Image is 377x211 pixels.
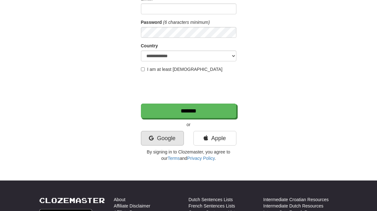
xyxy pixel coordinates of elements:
a: Affiliate Disclaimer [114,203,150,209]
a: Google [141,131,184,146]
a: Intermediate Croatian Resources [263,196,329,203]
p: or [141,121,236,128]
label: Password [141,19,162,25]
a: About [114,196,126,203]
a: Privacy Policy [187,156,214,161]
a: Apple [193,131,236,146]
p: By signing in to Clozemaster, you agree to our and . [141,149,236,161]
label: Country [141,43,158,49]
em: (6 characters minimum) [163,20,210,25]
a: French Sentences Lists [189,203,235,209]
iframe: reCAPTCHA [141,76,238,100]
input: I am at least [DEMOGRAPHIC_DATA] [141,67,145,71]
label: I am at least [DEMOGRAPHIC_DATA] [141,66,223,72]
a: Clozemaster [39,196,105,204]
a: Dutch Sentences Lists [189,196,233,203]
a: Terms [168,156,180,161]
a: Intermediate Dutch Resources [263,203,324,209]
